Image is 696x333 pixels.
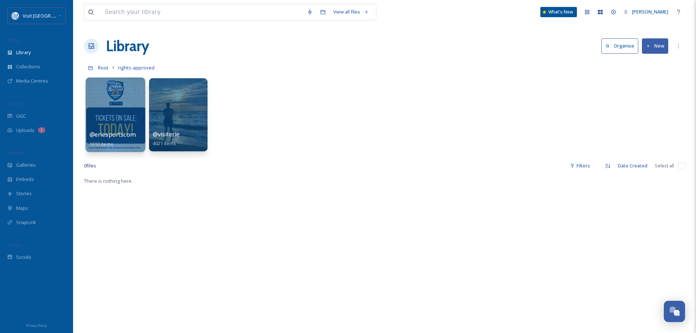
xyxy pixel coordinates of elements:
a: Root [98,63,109,72]
span: WIDGETS [7,150,24,156]
span: Select all [655,162,674,169]
span: @eriesportscommission [90,130,157,139]
span: 1010 items [90,140,113,147]
img: download%20%281%29.png [12,12,19,19]
div: 1 [38,127,45,133]
input: Search your library [101,4,303,20]
span: Uploads [16,127,34,134]
a: Library [106,35,149,57]
button: Organise [601,38,638,53]
div: Date Created [614,159,651,173]
span: rights-approved [118,64,155,71]
span: SOCIALS [7,242,22,248]
div: Filters [566,159,594,173]
span: Root [98,64,109,71]
span: Media Centres [16,77,48,84]
a: View all files [330,5,372,19]
span: Collections [16,63,40,70]
span: COLLECT [7,101,23,107]
span: Socials [16,254,31,261]
span: Visit [GEOGRAPHIC_DATA] [23,12,79,19]
span: [PERSON_NAME] [632,8,668,15]
span: Embeds [16,176,34,183]
a: rights-approved [118,63,155,72]
span: Maps [16,205,28,212]
span: 4021 items [153,140,176,147]
span: @visiterie [153,130,179,138]
span: UGC [16,113,26,120]
span: SnapLink [16,219,36,226]
span: 0 file s [84,162,96,169]
span: Library [16,49,31,56]
a: Privacy Policy [26,321,47,329]
a: @eriesportscommission1010 items [90,131,157,147]
a: [PERSON_NAME] [620,5,672,19]
span: There is nothing here. [84,178,133,184]
a: @visiterie4021 items [153,131,179,147]
span: MEDIA [7,38,20,43]
a: What's New [540,7,577,17]
span: Stories [16,190,32,197]
button: New [642,38,668,53]
button: Open Chat [664,301,685,322]
span: Privacy Policy [26,323,47,328]
span: Galleries [16,162,36,169]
